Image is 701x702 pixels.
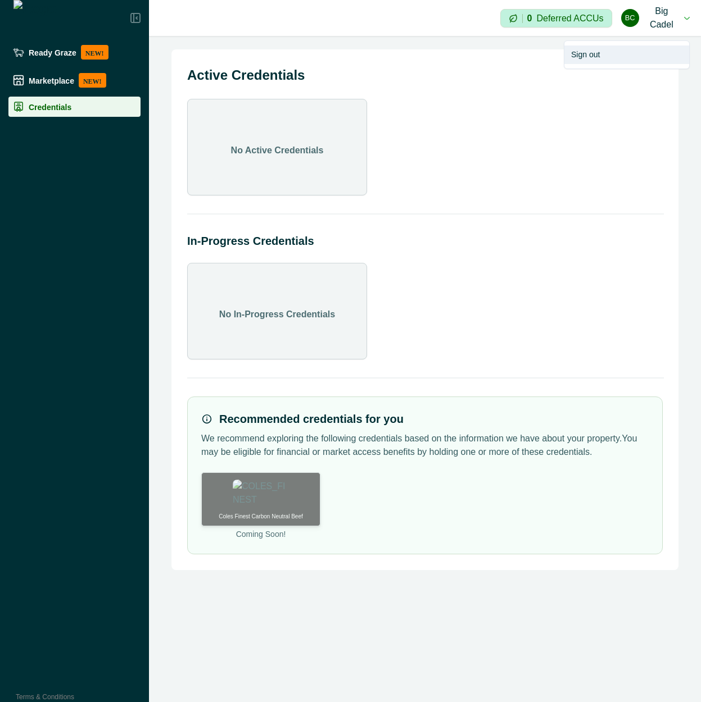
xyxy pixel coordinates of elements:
p: We recommend exploring the following credentials based on the information we have about your prop... [201,432,649,459]
a: MarketplaceNEW! [8,69,141,92]
a: Ready GrazeNEW! [8,40,141,64]
p: No Active Credentials [231,144,324,157]
a: Credentials [8,97,141,117]
p: Deferred ACCUs [536,14,603,22]
img: COLES_FINEST certification logo [233,480,289,508]
a: Terms & Conditions [16,693,74,701]
p: Credentials [29,102,71,111]
p: Ready Graze [29,48,76,57]
h2: Active Credentials [187,65,663,85]
p: Coles Finest Carbon Neutral Beef [219,512,303,521]
h3: Recommended credentials for you [219,411,404,427]
p: No In-Progress Credentials [219,308,335,321]
button: Sign out [564,45,689,64]
p: 0 [527,14,532,23]
p: NEW! [81,45,108,60]
p: NEW! [79,73,106,88]
p: Coming Soon! [236,528,286,540]
h2: In-Progress Credentials [187,233,663,249]
p: Marketplace [29,76,74,85]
